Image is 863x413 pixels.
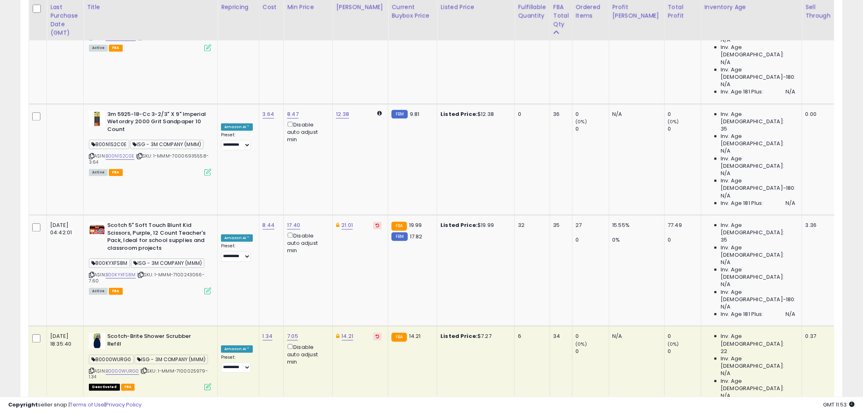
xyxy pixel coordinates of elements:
span: ISG - 3M COMPANY (MMM) [130,140,204,149]
span: N/A [721,170,731,177]
small: FBA [392,222,407,231]
a: B0000WURG0 [106,368,139,375]
div: 34 [553,333,566,340]
small: FBM [392,232,407,241]
div: 0 [576,333,609,340]
div: 35 [553,222,566,229]
span: Inv. Age [DEMOGRAPHIC_DATA]-180: [721,177,796,192]
div: 0 [518,111,543,118]
strong: Copyright [8,401,38,409]
span: N/A [786,311,796,318]
span: 14.21 [409,332,421,340]
div: [DATE] 04:42:01 [50,222,77,236]
span: N/A [721,370,731,377]
span: N/A [721,81,731,88]
span: 19.99 [409,221,422,229]
span: | SKU: 1-MMM-70006935558-3.64 [89,153,209,165]
div: Current Buybox Price [392,2,434,20]
a: 7.05 [287,332,298,340]
span: FBA [109,288,123,295]
div: seller snap | | [8,401,142,409]
span: Inv. Age 181 Plus: [721,200,764,207]
b: Listed Price: [440,221,478,229]
div: Preset: [221,355,253,373]
div: Disable auto adjust min [287,231,326,254]
div: Preset: [221,243,253,262]
small: (0%) [576,118,587,125]
a: Privacy Policy [106,401,142,409]
span: | SKU: 1-MMM-7100243066-7.60 [89,271,205,284]
div: Fulfillable Quantity [518,2,546,20]
div: 0 [576,348,609,355]
div: Last Purchase Date (GMT) [50,2,80,37]
span: FBA [109,169,123,176]
div: Repricing [221,2,256,11]
b: 3m 5925-18-Cc 3-2/3" X 9" Imperial Wetordry 2000 Grit Sandpaper 10 Count [107,111,206,135]
img: 51hFe+1qi7L._SL40_.jpg [89,222,105,238]
b: Listed Price: [440,110,478,118]
div: Disable auto adjust min [287,342,326,366]
span: FBA [109,44,123,51]
span: N/A [721,281,731,288]
div: ASIN: [89,222,211,293]
small: (0%) [668,341,679,347]
div: FBA Total Qty [553,2,569,28]
span: Inv. Age [DEMOGRAPHIC_DATA]: [721,266,796,281]
div: Profit [PERSON_NAME] [613,2,661,20]
span: FBA [121,384,135,391]
div: Min Price [287,2,329,11]
div: N/A [613,333,658,340]
div: 15.55% [613,222,664,229]
a: 17.40 [287,221,300,229]
div: Listed Price [440,2,511,11]
div: Disable auto adjust min [287,120,326,143]
span: 35 [721,125,728,133]
div: Total Profit [668,2,698,20]
div: $19.99 [440,222,508,229]
small: (0%) [668,118,679,125]
div: 0 [576,236,609,244]
span: ISG - 3M COMPANY (MMM) [131,258,204,268]
span: Inv. Age [DEMOGRAPHIC_DATA]: [721,244,796,259]
span: Inv. Age 181 Plus: [721,311,764,318]
div: Amazon AI * [221,123,253,131]
span: Inv. Age [DEMOGRAPHIC_DATA]-180: [721,289,796,303]
span: Inv. Age [DEMOGRAPHIC_DATA]: [721,377,796,392]
span: Inv. Age [DEMOGRAPHIC_DATA]: [721,355,796,370]
span: Inv. Age [DEMOGRAPHIC_DATA]: [721,111,796,125]
div: 0 [668,125,701,133]
div: Cost [263,2,281,11]
span: Inv. Age [DEMOGRAPHIC_DATA]-180: [721,66,796,81]
span: All listings that are unavailable for purchase on Amazon for any reason other than out-of-stock [89,384,120,391]
span: Inv. Age [DEMOGRAPHIC_DATA]: [721,222,796,236]
span: Inv. Age [DEMOGRAPHIC_DATA]: [721,44,796,58]
span: 2025-09-11 11:53 GMT [823,401,855,409]
div: [PERSON_NAME] [336,2,385,11]
div: 0 [668,333,701,340]
span: N/A [721,192,731,200]
div: Ordered Items [576,2,606,20]
div: 0 [576,111,609,118]
div: Sell Through [805,2,832,20]
img: 41Hu+UUyKkS._SL40_.jpg [89,111,105,127]
div: 0% [613,236,664,244]
a: B00N1S2C0E [106,153,135,160]
a: 3.64 [263,110,274,118]
span: All listings currently available for purchase on Amazon [89,44,108,51]
img: 41SeKEZAy6L._SL40_.jpg [89,333,105,349]
span: B00N1S2C0E [89,140,129,149]
div: 0 [668,348,701,355]
span: N/A [721,147,731,155]
div: 3.36 [805,222,830,229]
div: 0 [668,236,701,244]
div: Amazon AI * [221,345,253,353]
div: 0 [576,125,609,133]
span: N/A [721,303,731,311]
span: All listings currently available for purchase on Amazon [89,288,108,295]
div: Amazon AI * [221,234,253,242]
span: Inv. Age 181 Plus: [721,88,764,95]
a: 21.01 [342,221,353,229]
div: 27 [576,222,609,229]
span: B0000WURG0 [89,355,134,364]
div: N/A [613,111,658,118]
